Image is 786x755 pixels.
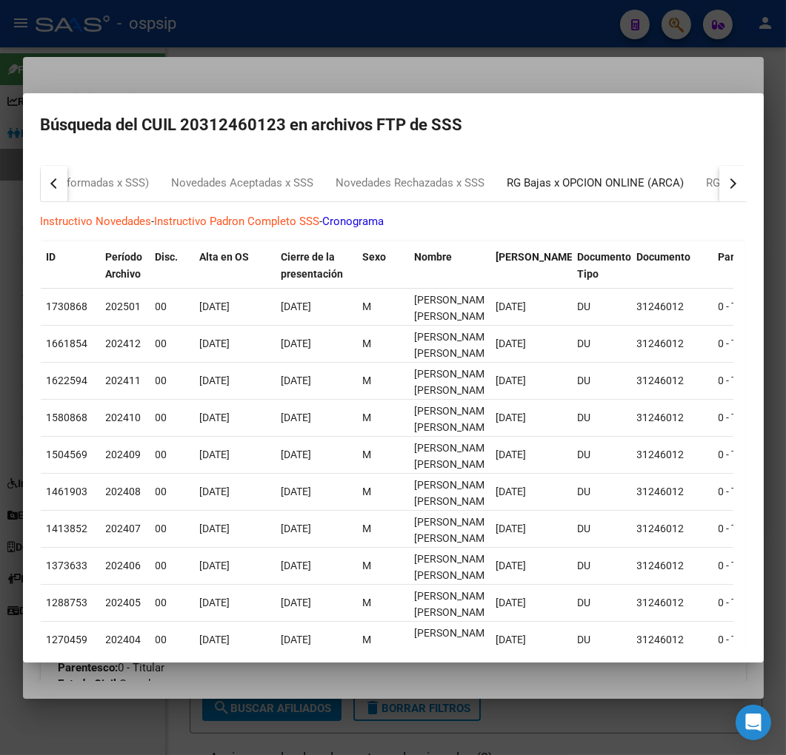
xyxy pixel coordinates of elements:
div: 31246012 [637,557,707,574]
span: M [363,449,372,460]
span: [DATE] [496,486,527,497]
span: [DATE] [200,560,230,571]
span: [DATE] [496,634,527,645]
span: 1288753 [47,597,88,608]
div: 31246012 [637,631,707,648]
span: Documento [637,251,691,263]
span: 202405 [106,597,141,608]
span: M [363,523,372,534]
div: Open Intercom Messenger [736,705,771,740]
div: 00 [156,446,188,463]
span: [DATE] [496,560,527,571]
div: DU [578,631,625,648]
span: 0 - Titular [719,301,762,312]
span: 0 - Titular [719,412,762,423]
span: [DATE] [282,375,312,386]
span: 202501 [106,301,141,312]
span: [DATE] [200,523,230,534]
span: [DATE] [200,486,230,497]
a: Cronograma [323,215,384,228]
div: DU [578,409,625,426]
span: [DATE] [200,449,230,460]
div: DU [578,483,625,500]
div: DU [578,372,625,389]
datatable-header-cell: Alta en OS [194,241,276,290]
span: CABALLERO MARCOS ALEXIS [415,442,494,471]
div: DU [578,594,625,611]
span: 0 - Titular [719,486,762,497]
span: Período Archivo [106,251,143,280]
datatable-header-cell: ID [41,241,100,290]
span: 202408 [106,486,141,497]
span: 1580868 [47,412,88,423]
span: 1504569 [47,449,88,460]
div: 31246012 [637,520,707,537]
div: DU [578,298,625,315]
span: [DATE] [282,301,312,312]
div: Novedades Rechazadas x SSS [336,175,485,192]
span: 1413852 [47,523,88,534]
datatable-header-cell: Documento Tipo [572,241,631,290]
span: CABALLERO MARCOS ALEXIS [415,627,494,656]
span: Cierre de la presentación [282,251,344,280]
span: [PERSON_NAME]. [496,251,579,263]
span: M [363,338,372,349]
span: [DATE] [282,449,312,460]
span: 202409 [106,449,141,460]
span: [DATE] [282,560,312,571]
span: [DATE] [496,338,527,349]
span: [DATE] [282,634,312,645]
div: DU [578,557,625,574]
datatable-header-cell: Nombre [409,241,490,290]
span: 202406 [106,560,141,571]
span: Nombre [415,251,453,263]
span: M [363,560,372,571]
datatable-header-cell: Sexo [357,241,409,290]
div: 00 [156,409,188,426]
span: Alta en OS [200,251,250,263]
span: 202410 [106,412,141,423]
span: Parentesco [719,251,773,263]
span: [DATE] [200,597,230,608]
span: 0 - Titular [719,560,762,571]
span: M [363,597,372,608]
span: M [363,375,372,386]
div: DU [578,520,625,537]
span: 0 - Titular [719,523,762,534]
span: [DATE] [496,301,527,312]
div: 31246012 [637,446,707,463]
span: 1661854 [47,338,88,349]
div: 00 [156,594,188,611]
div: Novedades Aceptadas x SSS [172,175,314,192]
datatable-header-cell: Documento [631,241,713,290]
span: [DATE] [200,301,230,312]
span: CABALLERO MARCOS ALEXIS [415,553,494,582]
span: 0 - Titular [719,338,762,349]
span: 202407 [106,523,141,534]
span: Disc. [156,251,179,263]
div: 31246012 [637,594,707,611]
span: [DATE] [496,449,527,460]
span: 202411 [106,375,141,386]
span: [DATE] [282,523,312,534]
div: 31246012 [637,298,707,315]
span: M [363,634,372,645]
span: ID [47,251,56,263]
span: 1270459 [47,634,88,645]
p: - - [41,213,746,230]
div: 00 [156,631,188,648]
span: CABALLERO MARCOS ALEXIS [415,368,494,397]
span: 1373633 [47,560,88,571]
datatable-header-cell: Disc. [150,241,194,290]
span: [DATE] [200,338,230,349]
span: [DATE] [282,486,312,497]
span: [DATE] [496,375,527,386]
datatable-header-cell: Período Archivo [100,241,150,290]
div: 00 [156,483,188,500]
datatable-header-cell: Fecha Nac. [490,241,572,290]
span: 0 - Titular [719,597,762,608]
div: DU [578,335,625,352]
span: 1730868 [47,301,88,312]
span: CABALLERO MARCOS ALEXIS [415,331,494,360]
span: [DATE] [200,634,230,645]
